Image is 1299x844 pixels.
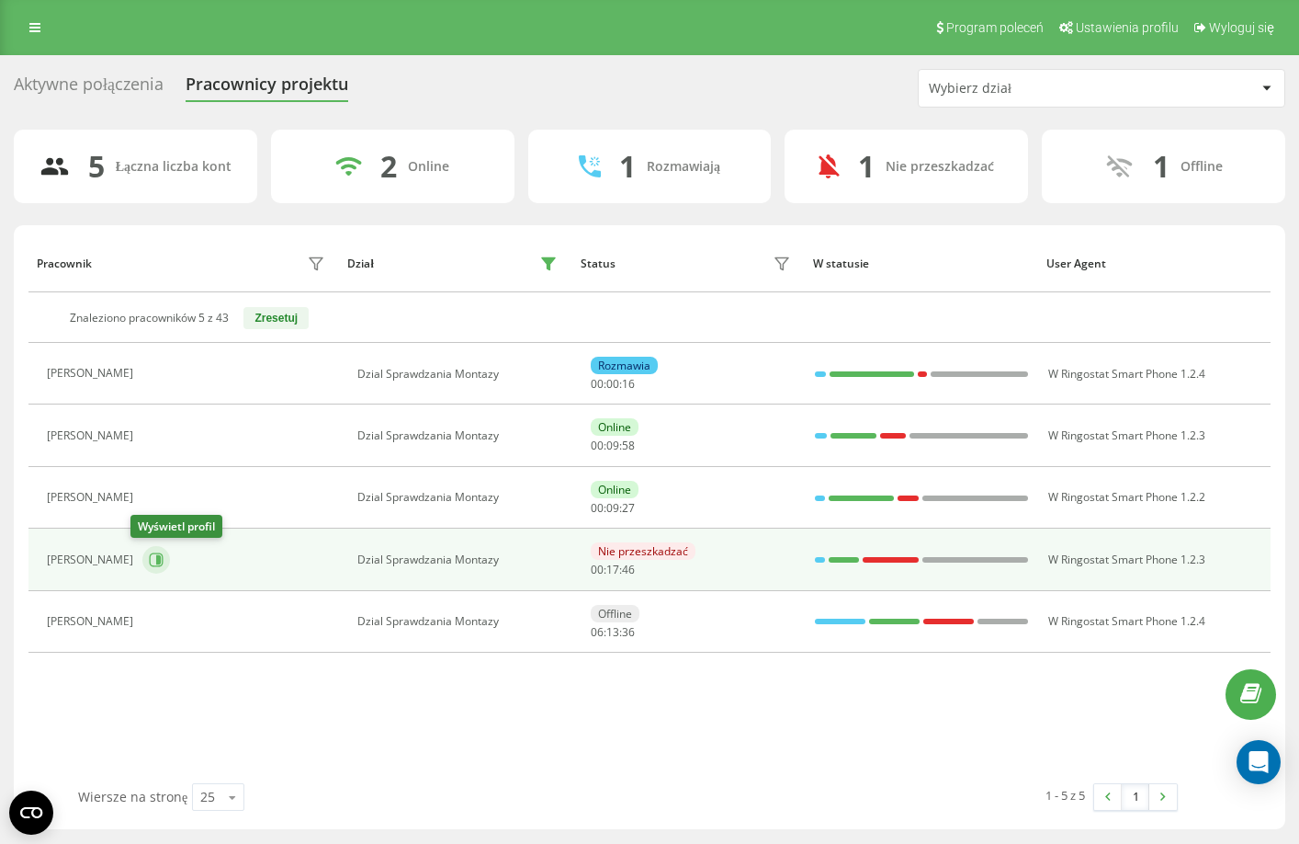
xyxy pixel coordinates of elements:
div: Aktywne połączenia [14,74,164,103]
div: [PERSON_NAME] [47,367,138,380]
span: 36 [622,624,635,640]
div: Status [581,257,616,270]
div: Dzial Sprawdzania Montazy [357,615,562,628]
div: User Agent [1046,257,1262,270]
span: 27 [622,500,635,516]
div: Wyświetl profil [130,515,222,538]
div: : : [591,378,635,391]
div: Pracownik [37,257,92,270]
span: W Ringostat Smart Phone 1.2.3 [1048,428,1205,443]
div: Offline [1180,159,1223,175]
div: Online [591,418,638,436]
div: Dział [347,257,373,270]
div: Znaleziono pracowników 5 z 43 [70,312,229,325]
span: 00 [606,376,619,392]
div: 25 [200,788,215,806]
div: Offline [591,605,639,622]
span: W Ringostat Smart Phone 1.2.4 [1048,613,1205,629]
div: [PERSON_NAME] [47,429,138,442]
span: 00 [591,562,604,577]
div: Nie przeszkadzać [886,159,994,175]
span: 00 [591,500,604,516]
div: : : [591,626,635,639]
div: 5 [88,149,105,184]
div: Dzial Sprawdzania Montazy [357,368,562,381]
span: W Ringostat Smart Phone 1.2.3 [1048,552,1205,567]
div: 1 - 5 z 5 [1045,786,1085,804]
span: Program poleceń [946,20,1044,35]
div: Open Intercom Messenger [1237,740,1281,784]
div: : : [591,439,635,452]
div: 1 [1153,149,1169,184]
span: 09 [606,438,619,453]
span: 06 [591,624,604,640]
div: Rozmawiają [647,159,720,175]
div: Nie przeszkadzać [591,542,695,560]
div: [PERSON_NAME] [47,553,138,566]
span: 00 [591,376,604,392]
div: 1 [619,149,636,184]
div: Online [591,481,638,498]
div: : : [591,502,635,515]
div: Dzial Sprawdzania Montazy [357,553,562,566]
div: W statusie [813,257,1029,270]
span: W Ringostat Smart Phone 1.2.4 [1048,366,1205,382]
div: Łączna liczba kont [116,159,232,175]
div: 2 [380,149,397,184]
button: Zresetuj [243,307,309,329]
span: 17 [606,562,619,577]
button: Open CMP widget [9,791,53,835]
div: Rozmawia [591,357,658,374]
div: Pracownicy projektu [186,74,348,103]
span: 16 [622,376,635,392]
span: 46 [622,562,635,577]
a: 1 [1122,784,1149,810]
span: Wiersze na stronę [78,788,187,805]
div: Dzial Sprawdzania Montazy [357,429,562,442]
div: Dzial Sprawdzania Montazy [357,491,562,504]
div: [PERSON_NAME] [47,615,138,628]
div: 1 [858,149,875,184]
div: : : [591,564,635,576]
span: Ustawienia profilu [1076,20,1179,35]
div: Online [408,159,449,175]
span: 13 [606,624,619,640]
span: 58 [622,438,635,453]
span: 09 [606,500,619,516]
span: Wyloguj się [1209,20,1274,35]
div: Wybierz dział [929,81,1148,97]
span: 00 [591,438,604,453]
span: W Ringostat Smart Phone 1.2.2 [1048,489,1205,505]
div: [PERSON_NAME] [47,491,138,504]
